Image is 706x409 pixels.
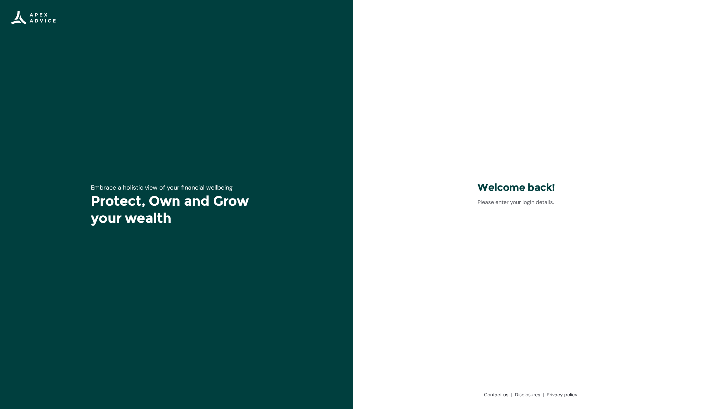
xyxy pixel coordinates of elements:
h1: Protect, Own and Grow your wealth [91,192,262,227]
a: Disclosures [512,391,544,398]
p: Please enter your login details. [478,198,581,206]
h3: Welcome back! [478,181,581,194]
a: Contact us [481,391,512,398]
span: Embrace a holistic view of your financial wellbeing [91,183,233,192]
img: Apex Advice Group [11,11,56,25]
a: Privacy policy [544,391,578,398]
